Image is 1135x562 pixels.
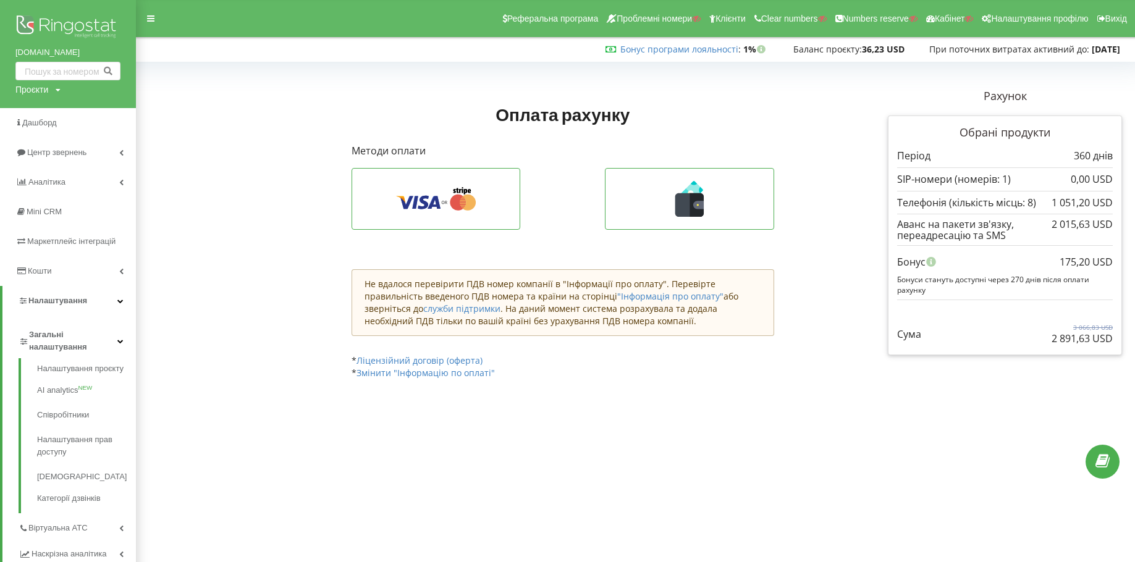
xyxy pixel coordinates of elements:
a: Співробітники [37,403,136,427]
a: Налаштування [2,286,136,316]
strong: [DATE] [1092,43,1120,55]
h1: Оплата рахунку [352,103,774,125]
p: Сума [897,327,921,342]
span: Маркетплейс інтеграцій [27,237,116,246]
p: 2 891,63 USD [1052,332,1113,346]
p: Телефонія (кількість місць: 8) [897,196,1036,210]
span: Клієнти [715,14,746,23]
a: AI analyticsNEW [37,378,136,403]
div: Не вдалося перевірити ПДВ номер компанії в "Інформації про оплату". Перевірте правильність введен... [352,269,774,336]
span: Кабінет [935,14,965,23]
span: Аналiтика [28,177,65,187]
strong: 1% [743,43,769,55]
span: При поточних витратах активний до: [929,43,1089,55]
span: Дашборд [22,118,57,127]
a: Налаштування прав доступу [37,427,136,464]
a: Бонус програми лояльності [620,43,738,55]
a: Змінити "Інформацію по оплаті" [357,367,495,379]
a: Ліцензійний договір (оферта) [357,354,483,366]
p: Методи оплати [352,144,774,158]
span: : [620,43,741,55]
span: Вихід [1105,14,1127,23]
p: 360 днів [1074,149,1113,163]
a: Загальні налаштування [19,320,136,358]
span: Clear numbers [761,14,818,23]
span: Кошти [28,266,51,275]
p: Обрані продукти [897,125,1113,141]
p: SIP-номери (номерів: 1) [897,172,1011,187]
a: служби підтримки [423,303,500,314]
span: Проблемні номери [617,14,692,23]
span: Налаштування профілю [991,14,1088,23]
img: Ringostat logo [15,12,120,43]
span: Реферальна програма [507,14,599,23]
p: 0,00 USD [1071,172,1113,187]
span: Центр звернень [27,148,86,157]
a: Категорії дзвінків [37,489,136,505]
p: Період [897,149,930,163]
span: Наскрізна аналітика [32,548,106,560]
div: 175,20 USD [1060,250,1113,274]
span: Numbers reserve [843,14,909,23]
a: [DOMAIN_NAME] [15,46,120,59]
span: Віртуальна АТС [28,522,88,534]
a: "Інформація про оплату" [617,290,724,302]
a: [DEMOGRAPHIC_DATA] [37,464,136,489]
div: 2 015,63 USD [1052,219,1113,230]
span: Баланс проєкту: [793,43,862,55]
span: Загальні налаштування [29,329,117,353]
a: Налаштування проєкту [37,363,136,378]
p: 1 051,20 USD [1052,196,1113,210]
p: Бонуси стануть доступні через 270 днів після оплати рахунку [897,274,1113,295]
p: Рахунок [888,88,1122,104]
strong: 36,23 USD [862,43,905,55]
div: Проєкти [15,83,48,96]
span: Mini CRM [27,207,62,216]
p: 3 066,83 USD [1052,323,1113,332]
div: Аванс на пакети зв'язку, переадресацію та SMS [897,219,1113,241]
span: Налаштування [28,296,87,305]
a: Віртуальна АТС [19,513,136,539]
div: Бонус [897,250,1113,274]
input: Пошук за номером [15,62,120,80]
